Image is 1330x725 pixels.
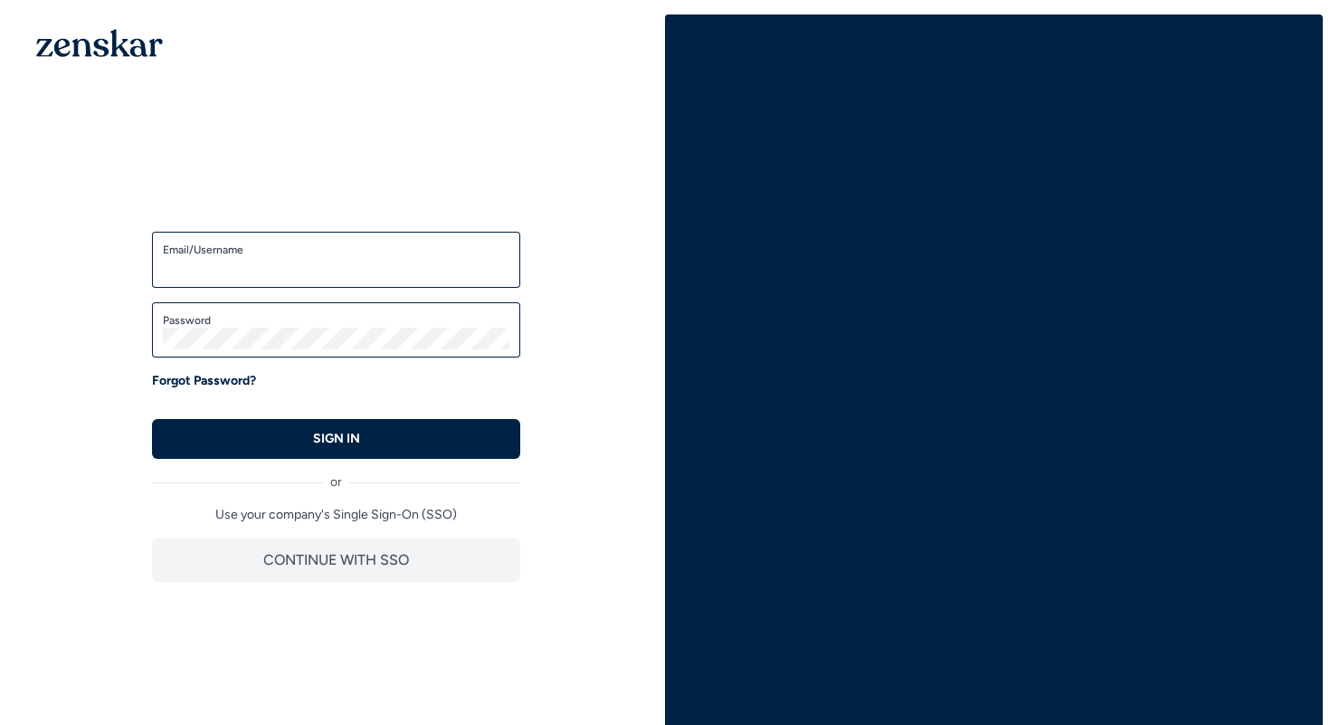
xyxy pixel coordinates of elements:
img: 1OGAJ2xQqyY4LXKgY66KYq0eOWRCkrZdAb3gUhuVAqdWPZE9SRJmCz+oDMSn4zDLXe31Ii730ItAGKgCKgCCgCikA4Av8PJUP... [36,29,163,57]
p: SIGN IN [313,430,360,448]
label: Email/Username [163,243,509,257]
button: SIGN IN [152,419,520,459]
div: or [152,459,520,491]
a: Forgot Password? [152,372,256,390]
button: CONTINUE WITH SSO [152,539,520,582]
p: Use your company's Single Sign-On (SSO) [152,506,520,524]
label: Password [163,313,509,328]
